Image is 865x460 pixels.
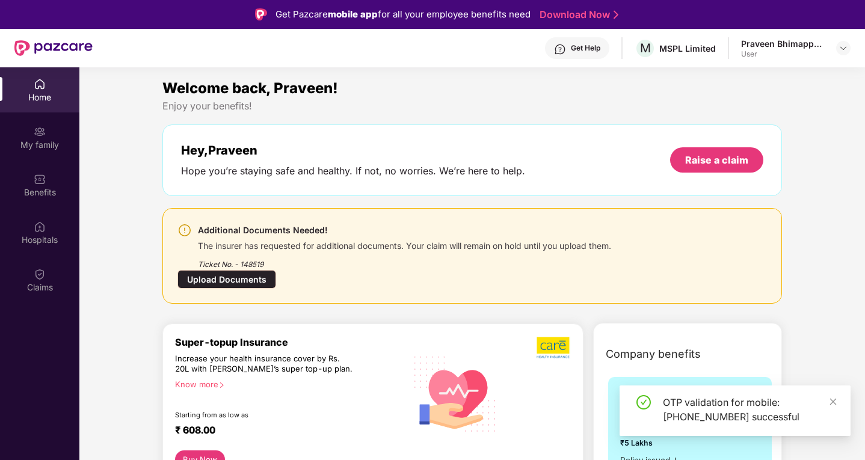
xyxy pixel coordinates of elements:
img: svg+xml;base64,PHN2ZyBpZD0iV2FybmluZ18tXzI0eDI0IiBkYXRhLW5hbWU9Ildhcm5pbmcgLSAyNHgyNCIgeG1sbnM9Im... [177,223,192,238]
span: check-circle [636,395,651,409]
div: Super-topup Insurance [175,336,406,348]
div: ₹ 608.00 [175,424,394,438]
img: svg+xml;base64,PHN2ZyBpZD0iSG9tZSIgeG1sbnM9Imh0dHA6Ly93d3cudzMub3JnLzIwMDAvc3ZnIiB3aWR0aD0iMjAiIG... [34,78,46,90]
img: svg+xml;base64,PHN2ZyBpZD0iRHJvcGRvd24tMzJ4MzIiIHhtbG5zPSJodHRwOi8vd3d3LnczLm9yZy8yMDAwL3N2ZyIgd2... [839,43,848,53]
strong: mobile app [328,8,378,20]
div: Upload Documents [177,270,276,289]
img: New Pazcare Logo [14,40,93,56]
span: close [829,397,837,406]
img: svg+xml;base64,PHN2ZyBpZD0iQ2xhaW0iIHhtbG5zPSJodHRwOi8vd3d3LnczLm9yZy8yMDAwL3N2ZyIgd2lkdGg9IjIwIi... [34,268,46,280]
img: svg+xml;base64,PHN2ZyBpZD0iSGVscC0zMngzMiIgeG1sbnM9Imh0dHA6Ly93d3cudzMub3JnLzIwMDAvc3ZnIiB3aWR0aD... [554,43,566,55]
img: b5dec4f62d2307b9de63beb79f102df3.png [537,336,571,359]
div: Get Pazcare for all your employee benefits need [276,7,531,22]
div: OTP validation for mobile: [PHONE_NUMBER] successful [663,395,836,424]
div: Get Help [571,43,600,53]
div: Starting from as low as [175,411,355,419]
span: Company benefits [606,346,701,363]
span: M [640,41,651,55]
div: Raise a claim [685,153,748,167]
span: right [218,382,225,388]
a: Download Now [540,8,615,21]
span: Welcome back, Praveen! [162,79,338,97]
div: Hope you’re staying safe and healthy. If not, no worries. We’re here to help. [181,165,525,177]
img: svg+xml;base64,PHN2ZyB4bWxucz0iaHR0cDovL3d3dy53My5vcmcvMjAwMC9zdmciIHhtbG5zOnhsaW5rPSJodHRwOi8vd3... [406,343,505,443]
img: svg+xml;base64,PHN2ZyB3aWR0aD0iMjAiIGhlaWdodD0iMjAiIHZpZXdCb3g9IjAgMCAyMCAyMCIgZmlsbD0ibm9uZSIgeG... [34,126,46,138]
div: MSPL Limited [659,43,716,54]
div: Ticket No. - 148519 [198,251,611,270]
div: Additional Documents Needed! [198,223,611,238]
div: The insurer has requested for additional documents. Your claim will remain on hold until you uplo... [198,238,611,251]
div: Know more [175,379,399,388]
img: Stroke [614,8,618,21]
img: Logo [255,8,267,20]
div: Praveen Bhimappa Khavatkopp [741,38,825,49]
div: Enjoy your benefits! [162,100,783,112]
div: User [741,49,825,59]
div: Increase your health insurance cover by Rs. 20L with [PERSON_NAME]’s super top-up plan. [175,354,354,375]
img: svg+xml;base64,PHN2ZyBpZD0iQmVuZWZpdHMiIHhtbG5zPSJodHRwOi8vd3d3LnczLm9yZy8yMDAwL3N2ZyIgd2lkdGg9Ij... [34,173,46,185]
div: Hey, Praveen [181,143,525,158]
img: svg+xml;base64,PHN2ZyBpZD0iSG9zcGl0YWxzIiB4bWxucz0iaHR0cDovL3d3dy53My5vcmcvMjAwMC9zdmciIHdpZHRoPS... [34,221,46,233]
